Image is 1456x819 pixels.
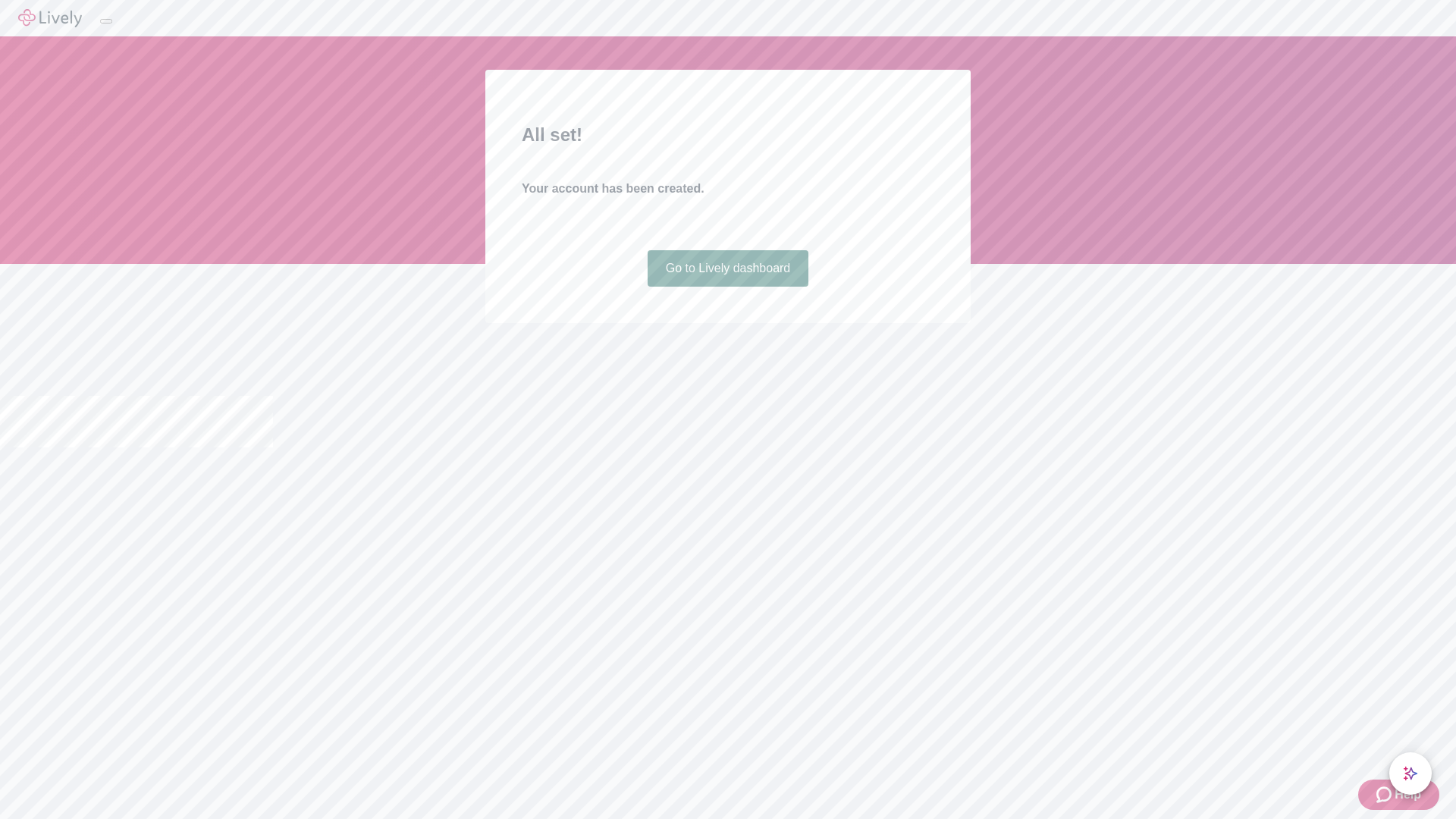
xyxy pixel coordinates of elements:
[1376,786,1395,804] svg: Zendesk support icon
[18,9,82,27] img: Lively
[648,250,809,287] a: Go to Lively dashboard
[522,121,934,149] h2: All set!
[522,180,934,198] h4: Your account has been created.
[100,19,112,24] button: Log out
[1403,766,1418,781] svg: Lively AI Assistant
[1358,780,1439,810] button: Zendesk support iconHelp
[1389,752,1432,795] button: chat
[1395,786,1421,804] span: Help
